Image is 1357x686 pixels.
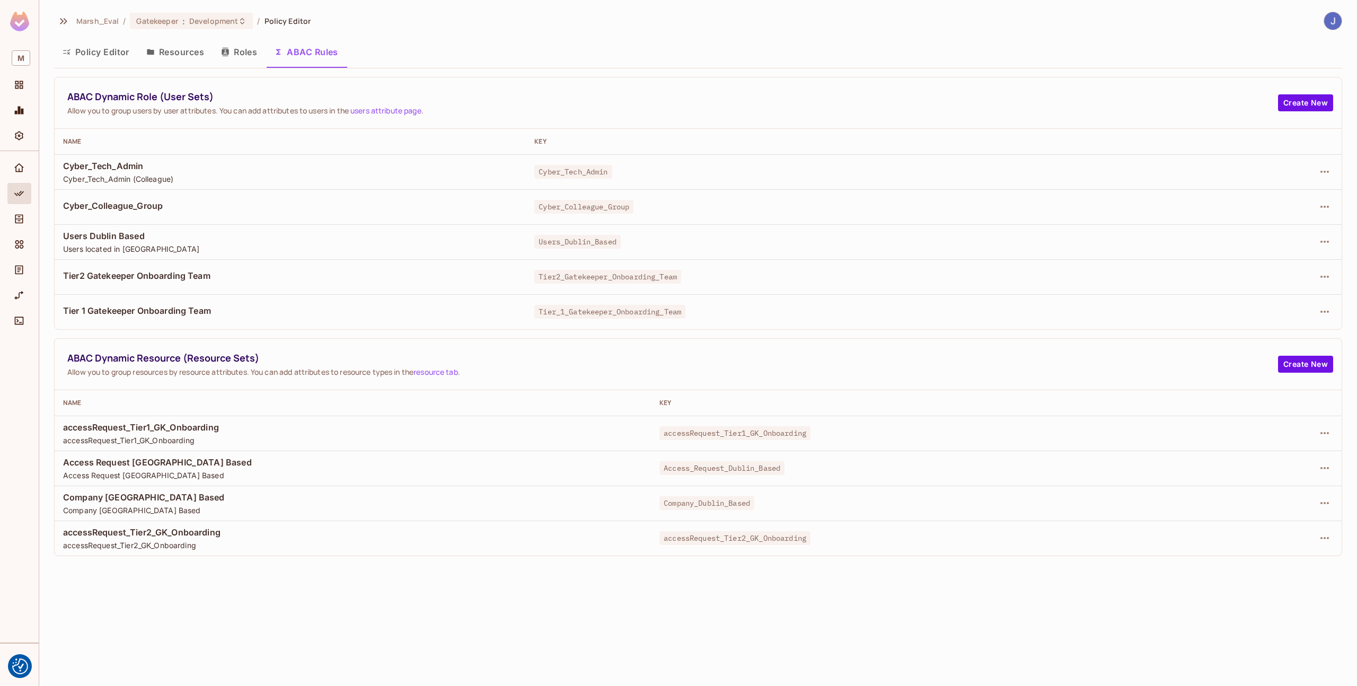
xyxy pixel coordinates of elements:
[63,435,642,445] span: accessRequest_Tier1_GK_Onboarding
[659,496,754,510] span: Company_Dublin_Based
[659,399,1217,407] div: Key
[63,174,517,184] span: Cyber_Tech_Admin (Colleague)
[534,235,621,249] span: Users_Dublin_Based
[534,137,1196,146] div: Key
[12,50,30,66] span: M
[659,426,810,440] span: accessRequest_Tier1_GK_Onboarding
[7,652,31,673] div: Help & Updates
[7,259,31,280] div: Audit Log
[7,46,31,70] div: Workspace: Marsh_Eval
[659,531,810,545] span: accessRequest_Tier2_GK_Onboarding
[63,137,517,146] div: Name
[67,351,1278,365] span: ABAC Dynamic Resource (Resource Sets)
[7,100,31,121] div: Monitoring
[63,526,642,538] span: accessRequest_Tier2_GK_Onboarding
[1324,12,1342,30] img: Jose Basanta
[534,270,681,284] span: Tier2_Gatekeeper_Onboarding_Team
[7,74,31,95] div: Projects
[123,16,126,26] li: /
[265,16,311,26] span: Policy Editor
[67,367,1278,377] span: Allow you to group resources by resource attributes. You can add attributes to resource types in ...
[534,165,612,179] span: Cyber_Tech_Admin
[138,39,213,65] button: Resources
[7,234,31,255] div: Elements
[7,125,31,146] div: Settings
[7,310,31,331] div: Connect
[63,505,642,515] span: Company [GEOGRAPHIC_DATA] Based
[63,456,642,468] span: Access Request [GEOGRAPHIC_DATA] Based
[257,16,260,26] li: /
[63,200,517,212] span: Cyber_Colleague_Group
[7,285,31,306] div: URL Mapping
[7,208,31,230] div: Directory
[10,12,29,31] img: SReyMgAAAABJRU5ErkJggg==
[63,270,517,282] span: Tier2 Gatekeeper Onboarding Team
[12,658,28,674] img: Revisit consent button
[76,16,119,26] span: the active workspace
[63,244,517,254] span: Users located in [GEOGRAPHIC_DATA]
[266,39,347,65] button: ABAC Rules
[1278,356,1333,373] button: Create New
[63,421,642,433] span: accessRequest_Tier1_GK_Onboarding
[213,39,266,65] button: Roles
[12,658,28,674] button: Consent Preferences
[350,105,421,116] a: users attribute page
[67,90,1278,103] span: ABAC Dynamic Role (User Sets)
[63,160,517,172] span: Cyber_Tech_Admin
[63,540,642,550] span: accessRequest_Tier2_GK_Onboarding
[534,305,685,319] span: Tier_1_Gatekeeper_Onboarding_Team
[659,461,785,475] span: Access_Request_Dublin_Based
[534,200,633,214] span: Cyber_Colleague_Group
[63,470,642,480] span: Access Request [GEOGRAPHIC_DATA] Based
[63,230,517,242] span: Users Dublin Based
[7,157,31,179] div: Home
[182,17,186,25] span: :
[136,16,178,26] span: Gatekeeper
[54,39,138,65] button: Policy Editor
[63,491,642,503] span: Company [GEOGRAPHIC_DATA] Based
[67,105,1278,116] span: Allow you to group users by user attributes. You can add attributes to users in the .
[63,305,517,316] span: Tier 1 Gatekeeper Onboarding Team
[1278,94,1333,111] button: Create New
[63,399,642,407] div: Name
[189,16,238,26] span: Development
[413,367,458,377] a: resource tab
[7,183,31,204] div: Policy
